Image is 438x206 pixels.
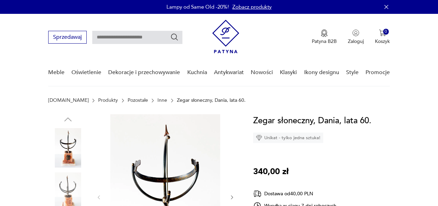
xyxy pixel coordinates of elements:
[375,38,390,45] p: Koszyk
[366,59,390,86] a: Promocje
[48,59,65,86] a: Meble
[128,98,148,103] a: Pozostałe
[214,59,244,86] a: Antykwariat
[312,29,337,45] button: Patyna B2B
[280,59,297,86] a: Klasyki
[48,128,88,168] img: Zdjęcie produktu Zegar słoneczny, Dania, lata 60.
[383,29,389,35] div: 0
[375,29,390,45] button: 0Koszyk
[321,29,328,37] img: Ikona medalu
[48,35,87,40] a: Sprzedawaj
[312,29,337,45] a: Ikona medaluPatyna B2B
[253,114,371,127] h1: Zegar słoneczny, Dania, lata 60.
[253,189,261,198] img: Ikona dostawy
[108,59,180,86] a: Dekoracje i przechowywanie
[232,3,272,10] a: Zobacz produkty
[187,59,207,86] a: Kuchnia
[166,3,229,10] p: Lampy od Same Old -20%!
[157,98,167,103] a: Inne
[71,59,101,86] a: Oświetlenie
[253,133,323,143] div: Unikat - tylko jedna sztuka!
[346,59,359,86] a: Style
[256,135,262,141] img: Ikona diamentu
[379,29,386,36] img: Ikona koszyka
[253,189,336,198] div: Dostawa od 40,00 PLN
[348,38,364,45] p: Zaloguj
[253,165,289,178] p: 340,00 zł
[348,29,364,45] button: Zaloguj
[312,38,337,45] p: Patyna B2B
[98,98,118,103] a: Produkty
[48,98,89,103] a: [DOMAIN_NAME]
[212,20,239,53] img: Patyna - sklep z meblami i dekoracjami vintage
[177,98,246,103] p: Zegar słoneczny, Dania, lata 60.
[352,29,359,36] img: Ikonka użytkownika
[251,59,273,86] a: Nowości
[304,59,339,86] a: Ikony designu
[48,31,87,44] button: Sprzedawaj
[170,33,179,41] button: Szukaj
